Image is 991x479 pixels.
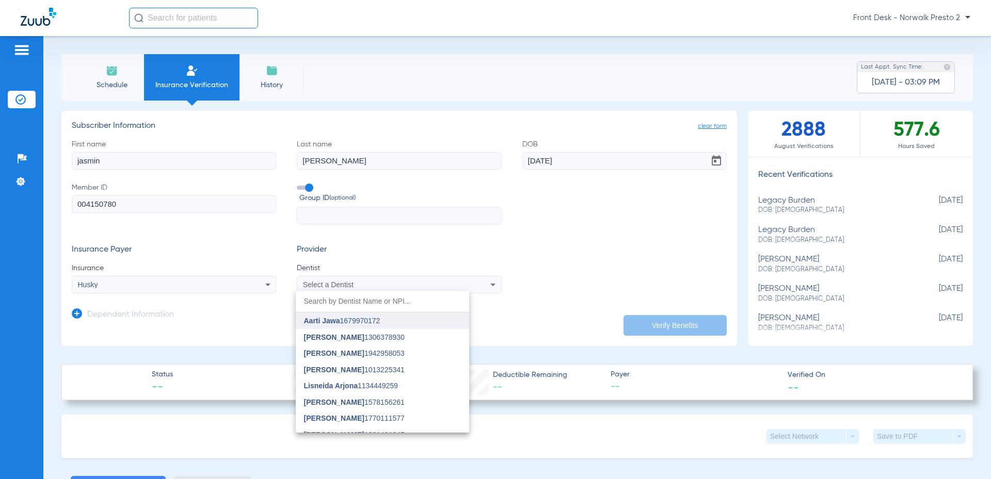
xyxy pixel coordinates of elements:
input: dropdown search [296,291,469,312]
span: 1770111577 [304,415,405,422]
span: [PERSON_NAME] [304,431,364,439]
span: 1134449259 [304,382,398,389]
span: [PERSON_NAME] [304,398,364,406]
span: 1578156261 [304,399,405,406]
span: 1801421045 [304,431,405,438]
span: [PERSON_NAME] [304,349,364,357]
span: 1013225341 [304,366,405,373]
span: [PERSON_NAME] [304,366,364,374]
iframe: Chat Widget [939,430,991,479]
span: [PERSON_NAME] [304,333,364,341]
span: Lisneida Arjona [304,382,358,390]
span: 1679970172 [304,317,380,324]
span: Aarti Jawa [304,317,340,325]
span: 1306378930 [304,334,405,341]
span: 1942958053 [304,350,405,357]
span: [PERSON_NAME] [304,414,364,422]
